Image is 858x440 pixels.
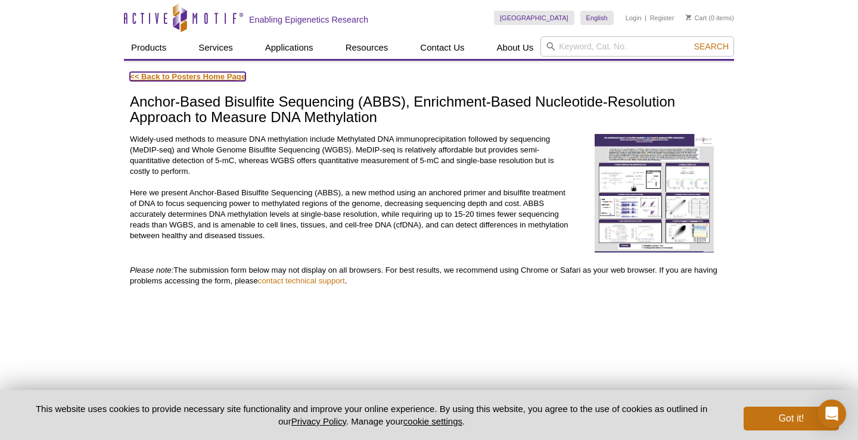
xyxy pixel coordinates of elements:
[124,36,173,59] a: Products
[291,416,346,426] a: Privacy Policy
[744,407,839,430] button: Got it!
[258,36,321,59] a: Applications
[130,266,173,274] em: Please note:
[191,36,240,59] a: Services
[494,11,574,25] a: [GEOGRAPHIC_DATA]
[686,14,691,20] img: Your Cart
[645,11,646,25] li: |
[19,402,724,427] p: This website uses cookies to provide necessary site functionality and improve your online experie...
[595,134,714,253] img: Anchor-Based Bisulfite Sequencing (ABBS) Poster
[540,36,734,57] input: Keyword, Cat. No.
[580,11,614,25] a: English
[686,11,734,25] li: (0 items)
[817,400,846,428] div: Open Intercom Messenger
[691,41,732,52] button: Search
[338,36,396,59] a: Resources
[249,14,368,25] h2: Enabling Epigenetics Research
[130,134,572,241] p: Widely-used methods to measure DNA methylation include Methylated DNA immunoprecipitation followe...
[403,416,462,426] button: cookie settings
[649,14,674,22] a: Register
[694,42,729,51] span: Search
[686,14,707,22] a: Cart
[626,14,642,22] a: Login
[130,265,728,286] p: The submission form below may not display on all browsers. For best results, we recommend using C...
[130,94,728,127] h1: Anchor-Based Bisulfite Sequencing (ABBS), Enrichment-Based Nucleotide-Resolution Approach to Meas...
[413,36,471,59] a: Contact Us
[130,72,245,81] a: << Back to Posters Home Page
[258,276,345,285] a: contact technical support
[490,36,541,59] a: About Us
